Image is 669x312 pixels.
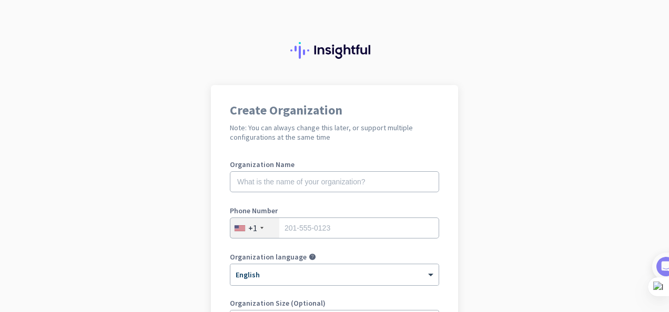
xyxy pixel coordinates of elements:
[290,42,379,59] img: Insightful
[230,161,439,168] label: Organization Name
[230,217,439,238] input: 201-555-0123
[230,123,439,142] h2: Note: You can always change this later, or support multiple configurations at the same time
[248,223,257,233] div: +1
[230,207,439,214] label: Phone Number
[230,299,439,307] label: Organization Size (Optional)
[230,104,439,117] h1: Create Organization
[230,171,439,192] input: What is the name of your organization?
[309,253,316,261] i: help
[230,253,307,261] label: Organization language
